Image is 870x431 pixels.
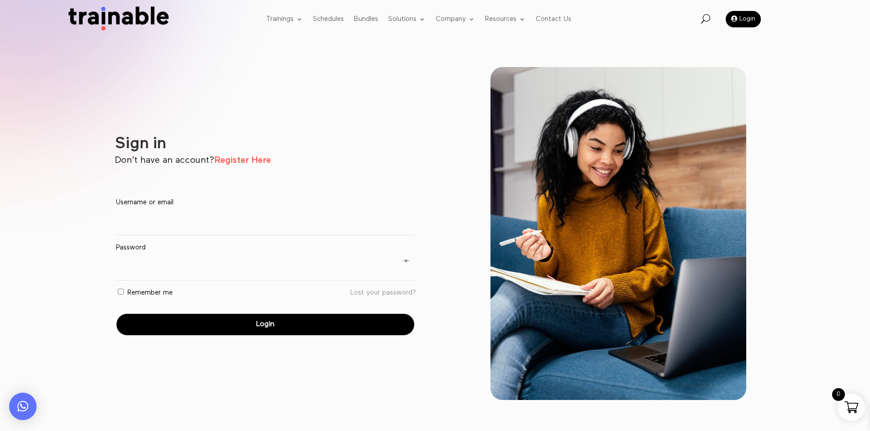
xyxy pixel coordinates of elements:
[214,156,271,165] a: Register Here
[485,1,526,37] a: Resources
[115,156,416,164] p: Don’t have an account?
[388,1,426,37] a: Solutions
[436,1,475,37] a: Company
[116,196,414,209] label: Username or email
[313,1,344,37] a: Schedules
[118,289,124,295] input: Remember me
[490,67,746,400] img: login img
[115,134,416,158] h1: Sign in
[701,14,710,23] span: U
[266,1,303,37] a: Trainings
[536,1,571,37] a: Contact Us
[350,289,416,296] a: Lost your password?
[127,289,173,296] span: Remember me
[116,313,414,336] button: Login
[832,388,845,401] span: 0
[354,1,378,37] a: Bundles
[726,11,761,27] a: Login
[116,241,414,254] label: Password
